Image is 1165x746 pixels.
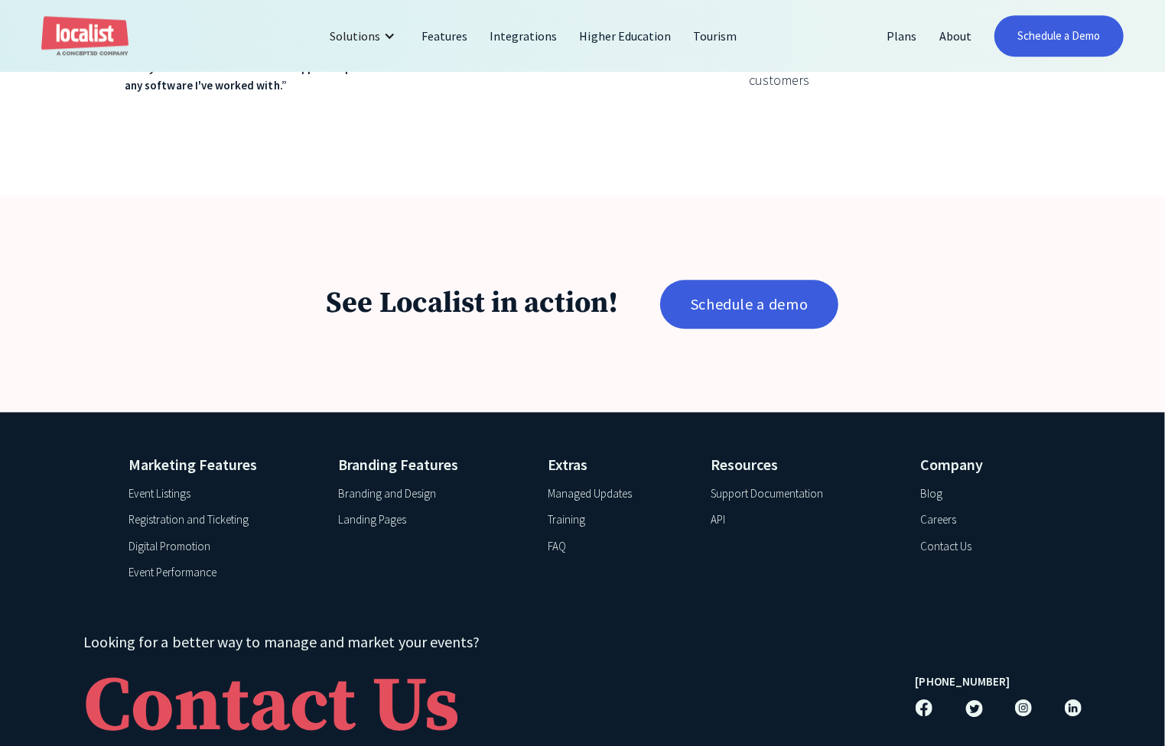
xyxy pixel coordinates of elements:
h4: Branding Features [338,453,525,476]
a: Blog [920,485,942,503]
a: Careers [920,511,956,529]
a: Branding and Design [338,485,437,503]
a: Higher Education [569,18,683,54]
a: About [929,18,983,54]
a: Plans [877,18,929,54]
a: API [711,511,725,529]
a: Integrations [479,18,568,54]
h4: Looking for a better way to manage and market your events? [83,631,874,654]
a: FAQ [548,538,566,556]
a: [PHONE_NUMBER] [916,673,1010,691]
a: Features [411,18,479,54]
a: Digital Promotion [129,538,211,556]
div: Contact Us [83,669,460,745]
a: Schedule a Demo [994,15,1124,57]
h1: See Localist in action! [327,286,619,323]
a: Training [548,511,585,529]
h4: Resources [711,453,897,476]
a: Tourism [682,18,748,54]
h4: Company [920,453,1036,476]
a: Contact Us [920,538,971,556]
a: Schedule a demo [660,280,838,329]
div: Solutions [318,18,411,54]
div: “They are the best. It's the best support experience I've ever had with any software I've worked ... [125,60,499,94]
h4: Extras [548,453,688,476]
a: Event Listings [129,485,190,503]
a: Support Documentation [711,485,824,503]
div: Solutions [330,27,380,45]
a: Registration and Ticketing [129,511,249,529]
a: Landing Pages [338,511,406,529]
a: Managed Updates [548,485,632,503]
a: home [41,16,129,57]
h4: Marketing Features [129,453,315,476]
a: Event Performance [129,564,217,582]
